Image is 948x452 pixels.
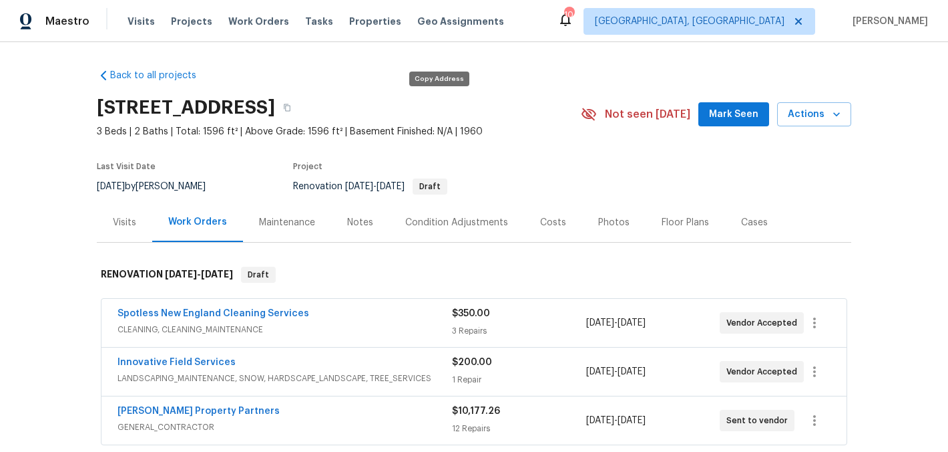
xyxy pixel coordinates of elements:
[777,102,851,127] button: Actions
[564,8,573,21] div: 10
[452,324,585,338] div: 3 Repairs
[847,15,928,28] span: [PERSON_NAME]
[117,421,452,434] span: GENERAL_CONTRACTOR
[586,318,614,328] span: [DATE]
[709,106,758,123] span: Mark Seen
[97,182,125,191] span: [DATE]
[117,358,236,367] a: Innovative Field Services
[726,414,793,427] span: Sent to vendor
[349,15,401,28] span: Properties
[662,216,709,229] div: Floor Plans
[201,269,233,279] span: [DATE]
[618,318,646,328] span: [DATE]
[405,216,508,229] div: Condition Adjustments
[293,182,447,191] span: Renovation
[128,15,155,28] span: Visits
[595,15,784,28] span: [GEOGRAPHIC_DATA], [GEOGRAPHIC_DATA]
[741,216,768,229] div: Cases
[347,216,373,229] div: Notes
[345,182,405,191] span: -
[117,309,309,318] a: Spotless New England Cleaning Services
[97,162,156,171] span: Last Visit Date
[259,216,315,229] div: Maintenance
[586,367,614,376] span: [DATE]
[97,69,225,82] a: Back to all projects
[452,422,585,435] div: 12 Repairs
[452,407,500,416] span: $10,177.26
[417,15,504,28] span: Geo Assignments
[117,323,452,336] span: CLEANING, CLEANING_MAINTENANCE
[377,182,405,191] span: [DATE]
[168,215,227,229] div: Work Orders
[113,216,136,229] div: Visits
[726,316,802,330] span: Vendor Accepted
[101,267,233,283] h6: RENOVATION
[586,365,646,378] span: -
[165,269,197,279] span: [DATE]
[540,216,566,229] div: Costs
[586,416,614,425] span: [DATE]
[97,125,581,138] span: 3 Beds | 2 Baths | Total: 1596 ft² | Above Grade: 1596 ft² | Basement Finished: N/A | 1960
[97,253,851,296] div: RENOVATION [DATE]-[DATE]Draft
[726,365,802,378] span: Vendor Accepted
[698,102,769,127] button: Mark Seen
[242,268,274,281] span: Draft
[452,373,585,386] div: 1 Repair
[171,15,212,28] span: Projects
[117,372,452,385] span: LANDSCAPING_MAINTENANCE, SNOW, HARDSCAPE_LANDSCAPE, TREE_SERVICES
[788,106,841,123] span: Actions
[293,162,322,171] span: Project
[452,358,492,367] span: $200.00
[228,15,289,28] span: Work Orders
[165,269,233,279] span: -
[97,101,275,114] h2: [STREET_ADDRESS]
[345,182,373,191] span: [DATE]
[586,316,646,330] span: -
[452,309,490,318] span: $350.00
[45,15,89,28] span: Maestro
[598,216,630,229] div: Photos
[618,416,646,425] span: [DATE]
[605,108,690,121] span: Not seen [DATE]
[305,17,333,26] span: Tasks
[117,407,280,416] a: [PERSON_NAME] Property Partners
[586,414,646,427] span: -
[97,179,222,195] div: by [PERSON_NAME]
[414,183,446,191] span: Draft
[618,367,646,376] span: [DATE]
